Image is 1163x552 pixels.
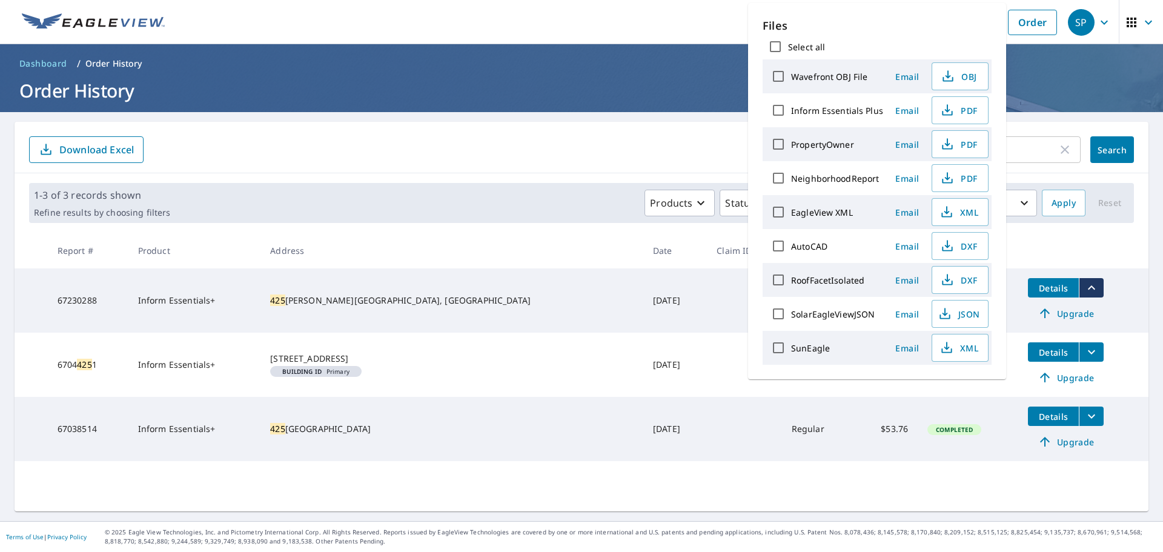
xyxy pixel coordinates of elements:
[1068,9,1095,36] div: SP
[260,233,643,268] th: Address
[47,533,87,541] a: Privacy Policy
[59,143,134,156] p: Download Excel
[939,341,978,355] span: XML
[788,41,825,53] label: Select all
[893,105,922,116] span: Email
[888,305,927,324] button: Email
[939,239,978,253] span: DXF
[1079,278,1104,298] button: filesDropdownBtn-67230288
[929,425,980,434] span: Completed
[791,105,883,116] label: Inform Essentials Plus
[854,397,918,461] td: $53.76
[270,423,285,434] mark: 425
[888,339,927,357] button: Email
[932,96,989,124] button: PDF
[1035,434,1096,449] span: Upgrade
[270,353,634,365] div: [STREET_ADDRESS]
[725,196,755,210] p: Status
[1090,136,1134,163] button: Search
[22,13,165,32] img: EV Logo
[791,274,864,286] label: RoofFacetIsolated
[791,207,853,218] label: EagleView XML
[1079,407,1104,426] button: filesDropdownBtn-67038514
[893,139,922,150] span: Email
[932,266,989,294] button: DXF
[893,274,922,286] span: Email
[893,342,922,354] span: Email
[1028,304,1104,323] a: Upgrade
[932,130,989,158] button: PDF
[643,397,707,461] td: [DATE]
[939,205,978,219] span: XML
[893,173,922,184] span: Email
[888,237,927,256] button: Email
[6,533,87,540] p: |
[77,56,81,71] li: /
[1028,407,1079,426] button: detailsBtn-67038514
[791,139,854,150] label: PropertyOwner
[888,67,927,86] button: Email
[939,137,978,151] span: PDF
[707,233,781,268] th: Claim ID
[29,136,144,163] button: Download Excel
[888,135,927,154] button: Email
[932,62,989,90] button: OBJ
[270,294,285,306] mark: 425
[1035,370,1096,385] span: Upgrade
[34,207,170,218] p: Refine results by choosing filters
[888,203,927,222] button: Email
[15,54,72,73] a: Dashboard
[1052,196,1076,211] span: Apply
[1028,432,1104,451] a: Upgrade
[643,233,707,268] th: Date
[939,171,978,185] span: PDF
[275,368,357,374] span: Primary
[19,58,67,70] span: Dashboard
[932,164,989,192] button: PDF
[932,198,989,226] button: XML
[893,308,922,320] span: Email
[77,359,91,370] mark: 425
[782,397,854,461] td: Regular
[48,397,128,461] td: 67038514
[34,188,170,202] p: 1-3 of 3 records shown
[270,294,634,307] div: [PERSON_NAME][GEOGRAPHIC_DATA], [GEOGRAPHIC_DATA]
[888,101,927,120] button: Email
[1079,342,1104,362] button: filesDropdownBtn-67044251
[791,241,827,252] label: AutoCAD
[6,533,44,541] a: Terms of Use
[939,103,978,118] span: PDF
[932,334,989,362] button: XML
[1042,190,1085,216] button: Apply
[1035,411,1072,422] span: Details
[643,268,707,333] td: [DATE]
[939,273,978,287] span: DXF
[791,71,867,82] label: Wavefront OBJ File
[650,196,692,210] p: Products
[939,307,978,321] span: JSON
[128,333,260,397] td: Inform Essentials+
[48,233,128,268] th: Report #
[105,528,1157,546] p: © 2025 Eagle View Technologies, Inc. and Pictometry International Corp. All Rights Reserved. Repo...
[932,232,989,260] button: DXF
[939,69,978,84] span: OBJ
[1035,347,1072,358] span: Details
[282,368,322,374] em: Building ID
[893,71,922,82] span: Email
[1028,342,1079,362] button: detailsBtn-67044251
[15,78,1148,103] h1: Order History
[1008,10,1057,35] a: Order
[932,300,989,328] button: JSON
[48,268,128,333] td: 67230288
[15,54,1148,73] nav: breadcrumb
[763,18,992,34] p: Files
[893,207,922,218] span: Email
[128,233,260,268] th: Product
[643,333,707,397] td: [DATE]
[1035,282,1072,294] span: Details
[1028,278,1079,298] button: detailsBtn-67230288
[644,190,715,216] button: Products
[791,308,875,320] label: SolarEagleViewJSON
[128,397,260,461] td: Inform Essentials+
[1100,144,1124,156] span: Search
